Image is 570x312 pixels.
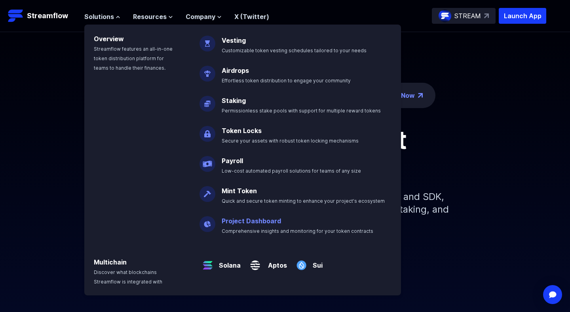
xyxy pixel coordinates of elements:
a: Project Dashboard [222,217,281,225]
a: Multichain [94,258,127,266]
img: top-right-arrow.png [418,93,423,98]
a: Token Locks [222,127,262,135]
span: Comprehensive insights and monitoring for your token contracts [222,228,373,234]
a: Solana [216,254,241,270]
img: Staking [199,89,215,112]
a: STREAM [432,8,496,24]
button: Resources [133,12,173,21]
img: Token Locks [199,120,215,142]
span: Secure your assets with robust token locking mechanisms [222,138,359,144]
span: Resources [133,12,167,21]
img: streamflow-logo-circle.png [439,10,451,22]
a: Mint Token [222,187,257,195]
a: Sui [310,254,323,270]
button: Company [186,12,222,21]
div: Open Intercom Messenger [543,285,562,304]
img: Sui [293,251,310,273]
img: Aptos [247,251,263,273]
span: Permissionless stake pools with support for multiple reward tokens [222,108,381,114]
span: Discover what blockchains Streamflow is integrated with [94,269,162,285]
img: Project Dashboard [199,210,215,232]
a: Vesting [222,36,246,44]
img: Mint Token [199,180,215,202]
a: X (Twitter) [234,13,269,21]
span: Customizable token vesting schedules tailored to your needs [222,48,367,53]
span: Streamflow features an all-in-one token distribution platform for teams to handle their finances. [94,46,173,71]
span: Solutions [84,12,114,21]
span: Company [186,12,215,21]
a: Payroll [222,157,243,165]
button: Solutions [84,12,120,21]
a: Streamflow [8,8,76,24]
p: Streamflow [27,10,68,21]
span: Effortless token distribution to engage your community [222,78,351,84]
img: Streamflow Logo [8,8,24,24]
img: Airdrops [199,59,215,82]
span: Quick and secure token minting to enhance your project's ecosystem [222,198,385,204]
button: Launch App [499,8,546,24]
a: Airdrops [222,67,249,74]
img: Solana [199,251,216,273]
a: Staking [222,97,246,105]
a: Aptos [263,254,287,270]
img: Vesting [199,29,215,51]
p: STREAM [454,11,481,21]
img: Payroll [199,150,215,172]
a: Overview [94,35,124,43]
span: Low-cost automated payroll solutions for teams of any size [222,168,361,174]
img: top-right-arrow.svg [484,13,489,18]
